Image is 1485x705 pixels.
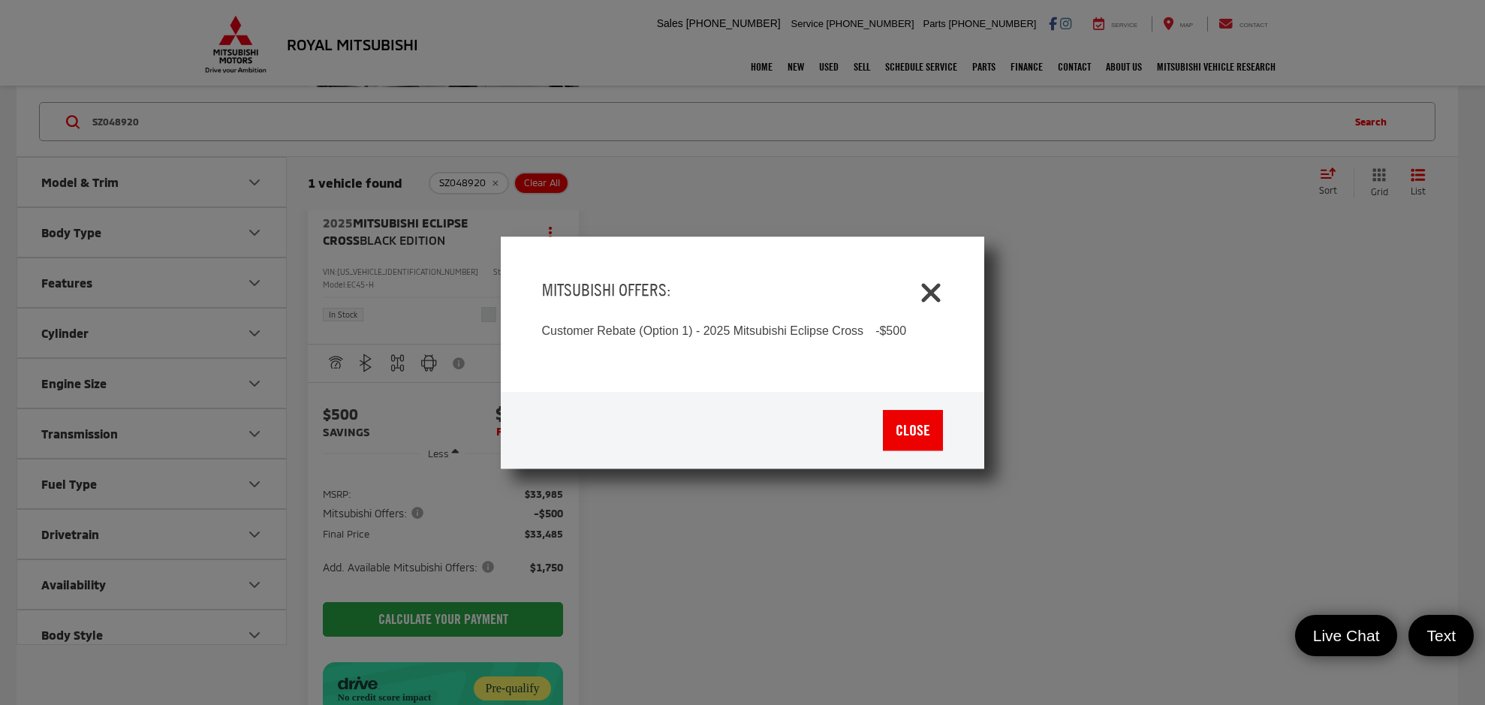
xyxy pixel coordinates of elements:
span: Text [1419,625,1463,646]
button: Close [919,278,943,302]
button: Close [883,410,943,450]
a: Text [1408,615,1474,656]
div: -$500 [875,323,906,340]
h4: Mitsubishi Offers: [542,279,670,300]
a: Live Chat [1295,615,1398,656]
span: Live Chat [1306,625,1387,646]
li: Customer Rebate (Option 1) - 2025 Mitsubishi Eclipse Cross [542,323,907,346]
